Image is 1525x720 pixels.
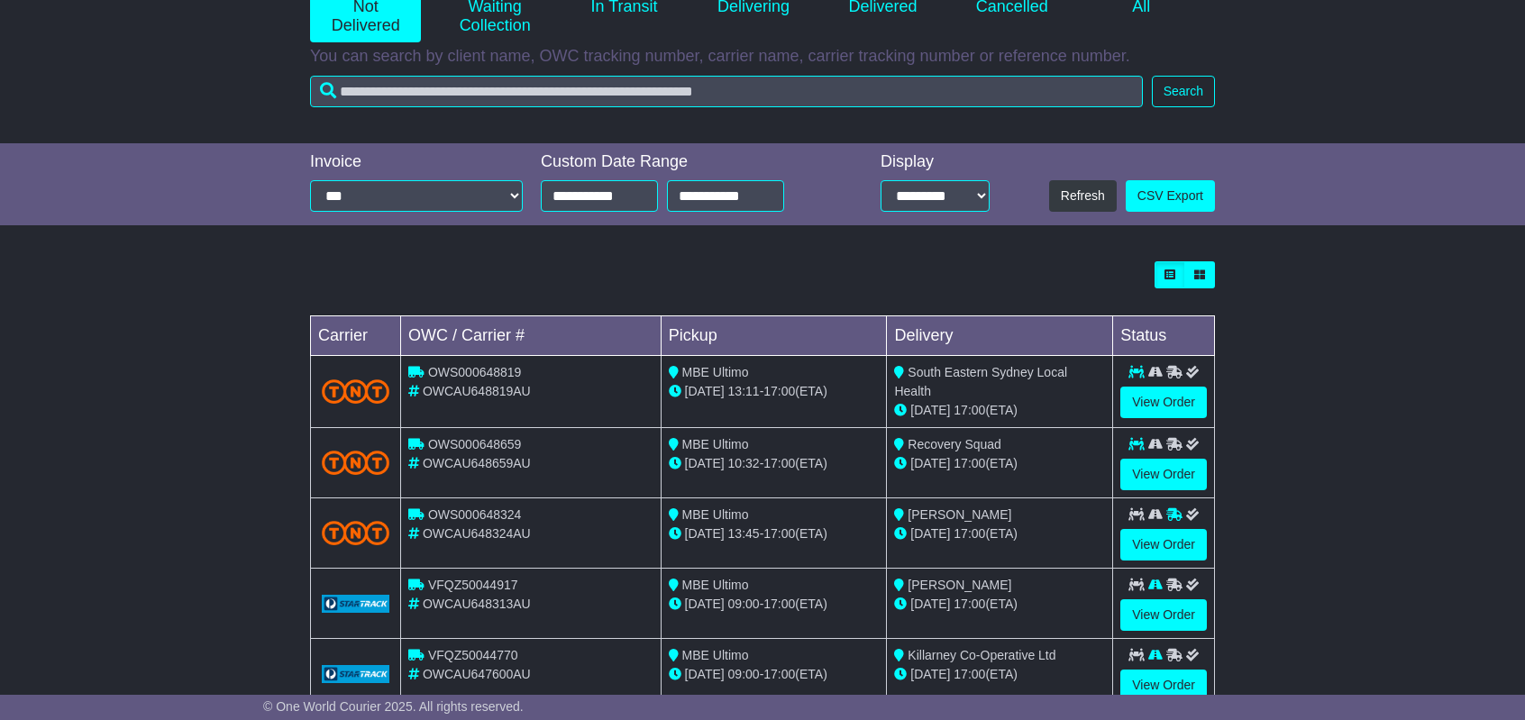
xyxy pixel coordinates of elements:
[322,379,389,404] img: TNT_Domestic.png
[423,667,531,681] span: OWCAU647600AU
[682,648,749,662] span: MBE Ultimo
[910,597,950,611] span: [DATE]
[685,526,725,541] span: [DATE]
[910,667,950,681] span: [DATE]
[894,454,1105,473] div: (ETA)
[908,507,1011,522] span: [PERSON_NAME]
[763,526,795,541] span: 17:00
[322,595,389,613] img: GetCarrierServiceLogo
[311,316,401,356] td: Carrier
[894,365,1067,398] span: South Eastern Sydney Local Health
[894,665,1105,684] div: (ETA)
[954,526,985,541] span: 17:00
[428,365,522,379] span: OWS000648819
[669,524,880,543] div: - (ETA)
[685,456,725,470] span: [DATE]
[954,597,985,611] span: 17:00
[1120,529,1207,561] a: View Order
[322,665,389,683] img: GetCarrierServiceLogo
[954,667,985,681] span: 17:00
[763,384,795,398] span: 17:00
[263,699,524,714] span: © One World Courier 2025. All rights reserved.
[685,597,725,611] span: [DATE]
[428,507,522,522] span: OWS000648324
[541,152,830,172] div: Custom Date Range
[428,578,518,592] span: VFQZ50044917
[1152,76,1215,107] button: Search
[682,507,749,522] span: MBE Ultimo
[910,456,950,470] span: [DATE]
[894,524,1105,543] div: (ETA)
[1120,670,1207,701] a: View Order
[908,648,1055,662] span: Killarney Co-Operative Ltd
[908,578,1011,592] span: [PERSON_NAME]
[428,437,522,451] span: OWS000648659
[401,316,662,356] td: OWC / Carrier #
[423,384,531,398] span: OWCAU648819AU
[682,437,749,451] span: MBE Ultimo
[322,451,389,475] img: TNT_Domestic.png
[669,665,880,684] div: - (ETA)
[728,667,760,681] span: 09:00
[954,403,985,417] span: 17:00
[1120,599,1207,631] a: View Order
[910,403,950,417] span: [DATE]
[1120,387,1207,418] a: View Order
[669,454,880,473] div: - (ETA)
[908,437,1001,451] span: Recovery Squad
[685,384,725,398] span: [DATE]
[423,597,531,611] span: OWCAU648313AU
[728,384,760,398] span: 13:11
[881,152,990,172] div: Display
[310,152,523,172] div: Invoice
[954,456,985,470] span: 17:00
[728,597,760,611] span: 09:00
[763,456,795,470] span: 17:00
[310,47,1215,67] p: You can search by client name, OWC tracking number, carrier name, carrier tracking number or refe...
[894,595,1105,614] div: (ETA)
[669,595,880,614] div: - (ETA)
[1113,316,1215,356] td: Status
[1120,459,1207,490] a: View Order
[894,401,1105,420] div: (ETA)
[682,578,749,592] span: MBE Ultimo
[423,526,531,541] span: OWCAU648324AU
[763,597,795,611] span: 17:00
[887,316,1113,356] td: Delivery
[728,456,760,470] span: 10:32
[685,667,725,681] span: [DATE]
[728,526,760,541] span: 13:45
[669,382,880,401] div: - (ETA)
[1126,180,1215,212] a: CSV Export
[423,456,531,470] span: OWCAU648659AU
[910,526,950,541] span: [DATE]
[428,648,518,662] span: VFQZ50044770
[1049,180,1117,212] button: Refresh
[322,521,389,545] img: TNT_Domestic.png
[661,316,887,356] td: Pickup
[763,667,795,681] span: 17:00
[682,365,749,379] span: MBE Ultimo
